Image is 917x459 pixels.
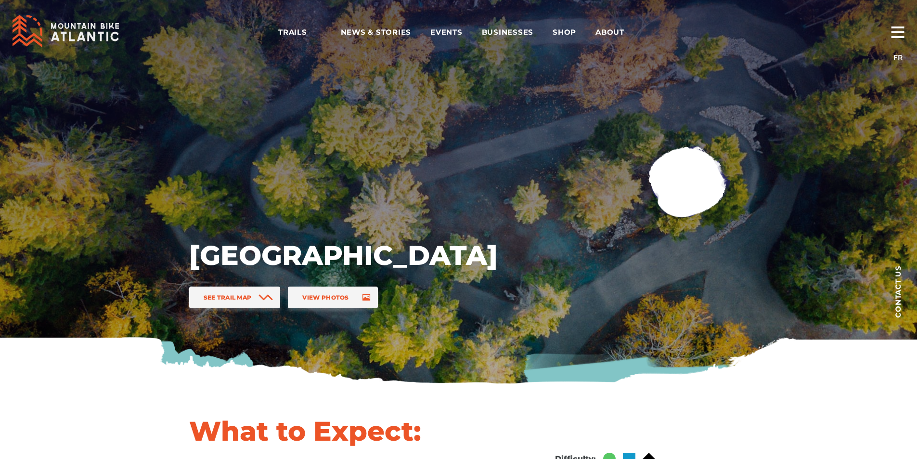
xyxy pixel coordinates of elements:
[894,265,902,318] span: Contact us
[553,27,576,37] span: Shop
[308,26,322,39] ion-icon: arrow dropdown
[482,27,534,37] span: Businesses
[341,27,412,37] span: News & Stories
[858,24,874,39] ion-icon: search
[430,27,463,37] span: Events
[893,53,903,62] a: FR
[681,173,698,191] ion-icon: play
[595,27,639,37] span: About
[302,294,349,301] span: View Photos
[204,294,252,301] span: See Trail Map
[625,26,639,39] ion-icon: arrow dropdown
[878,250,917,332] a: Contact us
[189,414,502,448] h1: What to Expect:
[278,27,322,37] span: Trails
[189,287,281,308] a: See Trail Map
[288,287,377,308] a: View Photos
[189,238,497,272] h1: [GEOGRAPHIC_DATA]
